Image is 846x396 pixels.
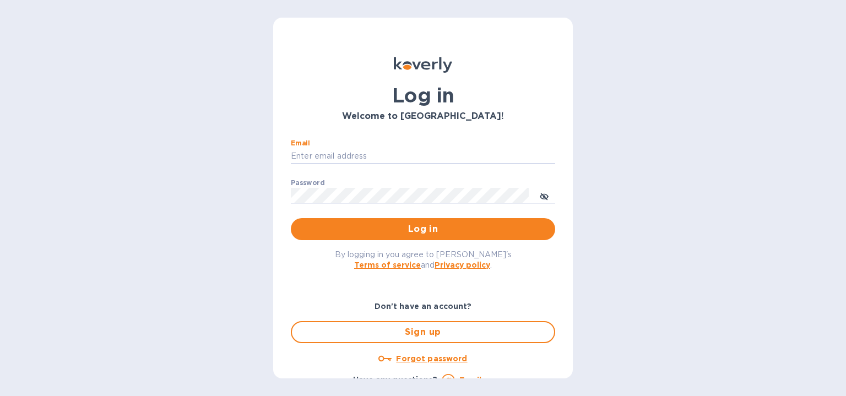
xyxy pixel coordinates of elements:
button: Log in [291,218,555,240]
b: Don't have an account? [375,302,472,311]
a: Privacy policy [435,261,490,269]
input: Enter email address [291,148,555,165]
h1: Log in [291,84,555,107]
a: Terms of service [354,261,421,269]
b: Have any questions? [353,375,437,384]
span: Sign up [301,326,545,339]
button: Sign up [291,321,555,343]
img: Koverly [394,57,452,73]
span: By logging in you agree to [PERSON_NAME]'s and . [335,250,512,269]
label: Password [291,180,324,186]
button: toggle password visibility [533,185,555,207]
span: Log in [300,223,546,236]
u: Forgot password [396,354,467,363]
h3: Welcome to [GEOGRAPHIC_DATA]! [291,111,555,122]
a: Email us [459,376,493,384]
label: Email [291,140,310,147]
